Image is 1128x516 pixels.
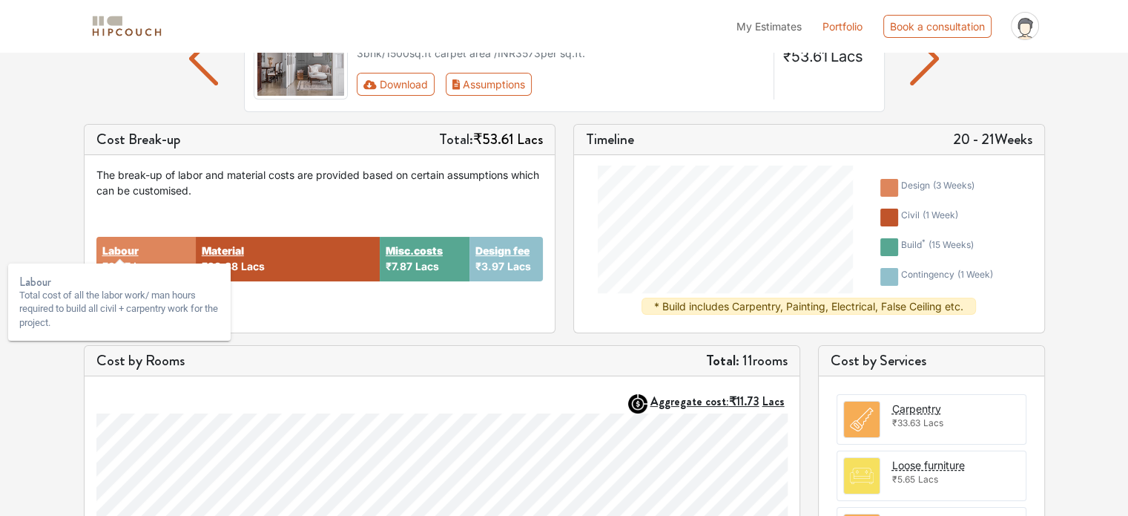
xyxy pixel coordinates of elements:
[844,402,880,437] img: room.svg
[415,260,439,272] span: Lacs
[650,393,785,410] strong: Aggregate cost:
[439,131,543,148] h5: Total:
[883,15,992,38] div: Book a consultation
[386,243,443,258] button: Misc.costs
[507,260,531,272] span: Lacs
[729,393,759,410] span: ₹11.73
[892,417,920,428] span: ₹33.63
[473,128,514,150] span: ₹53.61
[783,48,828,65] span: ₹53.61
[736,20,802,33] span: My Estimates
[822,19,863,34] a: Portfolio
[628,394,647,414] img: AggregateIcon
[901,238,974,256] div: build
[923,417,943,428] span: Lacs
[446,73,532,96] button: Assumptions
[892,474,915,485] span: ₹5.65
[901,179,974,197] div: design
[901,268,993,286] div: contingency
[650,394,788,408] button: Aggregate cost:₹11.73Lacs
[202,260,238,272] span: ₹28.88
[475,260,504,272] span: ₹3.97
[517,128,543,150] span: Lacs
[19,275,220,289] h6: Labour
[241,260,265,272] span: Lacs
[910,32,939,85] img: arrow left
[892,401,941,417] button: Carpentry
[254,18,349,99] img: gallery
[189,32,218,85] img: arrow left
[357,73,765,96] div: Toolbar with button groups
[918,474,938,485] span: Lacs
[90,10,164,43] span: logo-horizontal.svg
[706,352,788,370] h5: 11 rooms
[96,167,543,198] div: The break-up of labor and material costs are provided based on certain assumptions which can be c...
[475,243,530,258] button: Design fee
[586,131,634,148] h5: Timeline
[933,180,974,191] span: ( 3 weeks )
[357,73,544,96] div: First group
[19,289,220,330] p: Total cost of all the labor work/ man hours required to build all civil + carpentry work for the ...
[831,352,1032,370] h5: Cost by Services
[706,350,739,371] strong: Total:
[953,131,1032,148] h5: 20 - 21 Weeks
[929,239,974,250] span: ( 15 weeks )
[96,352,185,370] h5: Cost by Rooms
[96,131,181,148] h5: Cost Break-up
[357,45,765,61] div: 3bhk / 1500 sq.ft carpet area /INR 3573 per sq.ft.
[762,393,785,410] span: Lacs
[102,243,139,258] button: Labour
[386,260,412,272] span: ₹7.87
[901,209,958,226] div: civil
[357,73,435,96] button: Download
[892,457,965,473] button: Loose furniture
[957,269,993,280] span: ( 1 week )
[90,13,164,39] img: logo-horizontal.svg
[202,243,244,258] button: Material
[641,298,976,315] div: * Build includes Carpentry, Painting, Electrical, False Ceiling etc.
[831,48,863,65] span: Lacs
[844,458,880,494] img: room.svg
[923,209,958,221] span: ( 1 week )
